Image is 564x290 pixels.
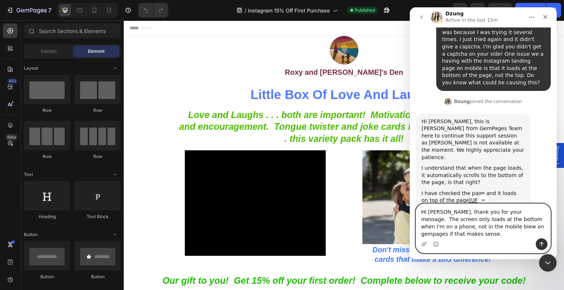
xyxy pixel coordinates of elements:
[515,3,546,18] button: Publish
[24,231,37,238] span: Button
[109,169,121,180] span: Toggle open
[41,48,57,55] span: Section
[126,231,138,243] button: Send a message…
[75,107,121,114] div: Row
[44,92,60,97] b: Dzung
[248,7,330,14] span: Instagram 15% Off First Purchase
[6,106,141,242] div: Dzung says…
[521,7,540,14] div: Publish
[3,3,55,18] button: 7
[355,7,375,14] span: Published
[239,224,379,243] p: Don't miss another day of our little cards that make a BIG difference!
[488,3,512,18] button: Save
[124,21,564,290] iframe: Design area
[24,23,121,38] input: Search Sections & Elements
[6,134,18,140] div: Beta
[75,274,121,280] div: Button
[138,3,168,18] div: Undo/Redo
[24,153,70,160] div: Row
[88,48,105,55] span: Element
[430,125,437,144] span: Popup 1
[24,107,70,114] div: Row
[39,255,402,265] strong: Our gift to you! Get 15% off your first order! Complete below to receive your code!
[12,157,115,179] div: I understand that when the page loads, it automatically scrolls to the bottom of the page, is tha...
[6,106,120,234] div: Hi [PERSON_NAME], this is [PERSON_NAME] from GemPages Team here to continue this support session ...
[12,183,115,204] div: I have checked the page and it loads on top of the page
[75,153,121,160] div: Row
[206,15,235,44] img: gempages_576719689439249347-f50c53f3-b7a2-49f7-b3a0-103875936a90.png
[245,7,246,14] span: /
[6,197,141,231] textarea: Message…
[161,48,280,56] span: Roxy and [PERSON_NAME]'s Den
[24,213,70,220] div: Heading
[109,62,121,74] span: Toggle open
[7,78,18,84] div: 450
[44,91,112,98] div: joined the conversation
[24,65,38,71] span: Layout
[6,89,141,106] div: Dzung says…
[12,111,115,154] div: Hi [PERSON_NAME], this is [PERSON_NAME] from GemPages Team here to continue this support session ...
[23,234,29,240] button: Emoji picker
[24,171,33,178] span: Text
[239,130,380,224] img: gempages_576719689439249347-04460a2c-846a-4d19-b0dd-12c53a903a5a.jpg
[75,213,121,220] div: Text Block
[48,6,51,15] p: 7
[11,234,17,240] button: Upload attachment
[539,254,557,272] iframe: Intercom live chat
[24,274,70,280] div: Button
[55,88,386,124] p: Love and Laughs . . . both are important! Motivation cards provide love and encouragement. Tongue...
[410,7,557,259] iframe: Intercom live chat
[61,130,202,235] video: Video
[35,91,42,98] img: Profile image for Dzung
[67,187,80,199] button: Scroll to bottom
[109,229,121,241] span: Toggle open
